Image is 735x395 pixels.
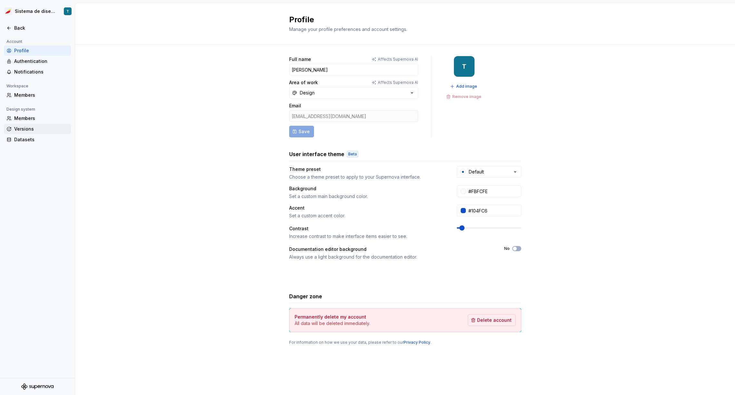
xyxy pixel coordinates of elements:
[14,115,68,122] div: Members
[504,246,510,251] label: No
[289,185,445,192] div: Background
[4,105,38,113] div: Design system
[4,124,71,134] a: Versions
[289,340,521,345] div: For information on how we use your data, please refer to our .
[289,292,322,300] h3: Danger zone
[477,317,512,323] span: Delete account
[289,254,493,260] div: Always use a light background for the documentation editor.
[300,90,315,96] div: Design
[14,47,68,54] div: Profile
[462,64,466,69] div: T
[4,56,71,66] a: Authentication
[4,113,71,123] a: Members
[469,169,484,175] div: Default
[14,58,68,64] div: Authentication
[456,84,477,89] span: Add image
[4,23,71,33] a: Back
[457,166,521,178] button: Default
[1,4,73,18] button: Sistema de diseño IberiaT
[289,56,311,63] label: Full name
[378,57,418,62] p: Affects Supernova AI
[5,7,12,15] img: 55604660-494d-44a9-beb2-692398e9940a.png
[14,136,68,143] div: Datasets
[466,205,521,216] input: #104FC6
[295,320,370,327] p: All data will be deleted immediately.
[14,92,68,98] div: Members
[4,134,71,145] a: Datasets
[378,80,418,85] p: Affects Supernova AI
[21,383,54,390] svg: Supernova Logo
[448,82,480,91] button: Add image
[347,151,358,157] div: Beta
[4,67,71,77] a: Notifications
[14,25,68,31] div: Back
[289,225,445,232] div: Contrast
[289,103,301,109] label: Email
[14,69,68,75] div: Notifications
[289,193,445,200] div: Set a custom main background color.
[15,8,56,15] div: Sistema de diseño Iberia
[4,90,71,100] a: Members
[289,174,445,180] div: Choose a theme preset to apply to your Supernova interface.
[289,246,493,252] div: Documentation editor background
[289,166,445,173] div: Theme preset
[466,185,521,197] input: #FFFFFF
[404,340,430,345] a: Privacy Policy
[289,15,514,25] h2: Profile
[295,314,366,320] h4: Permanently delete my account
[14,126,68,132] div: Versions
[468,314,516,326] button: Delete account
[4,38,25,45] div: Account
[289,26,407,32] span: Manage your profile preferences and account settings.
[66,9,69,14] div: T
[289,212,445,219] div: Set a custom accent color.
[289,233,445,240] div: Increase contrast to make interface items easier to see.
[289,150,344,158] h3: User interface theme
[289,79,318,86] label: Area of work
[4,82,31,90] div: Workspace
[4,45,71,56] a: Profile
[289,205,445,211] div: Accent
